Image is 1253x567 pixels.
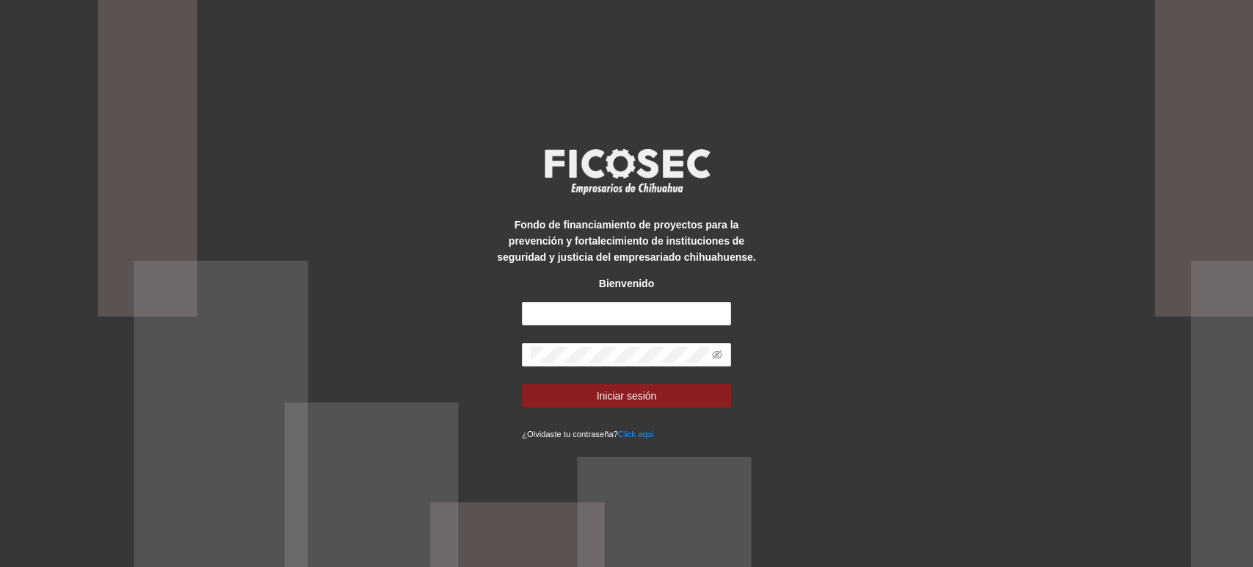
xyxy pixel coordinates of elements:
span: Iniciar sesión [597,388,657,404]
small: ¿Olvidaste tu contraseña? [522,430,653,438]
img: logo [535,144,719,198]
span: eye-invisible [712,350,722,360]
button: Iniciar sesión [522,384,731,408]
strong: Fondo de financiamiento de proyectos para la prevención y fortalecimiento de instituciones de seg... [497,219,755,263]
a: Click aqui [618,430,654,438]
strong: Bienvenido [599,278,654,289]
